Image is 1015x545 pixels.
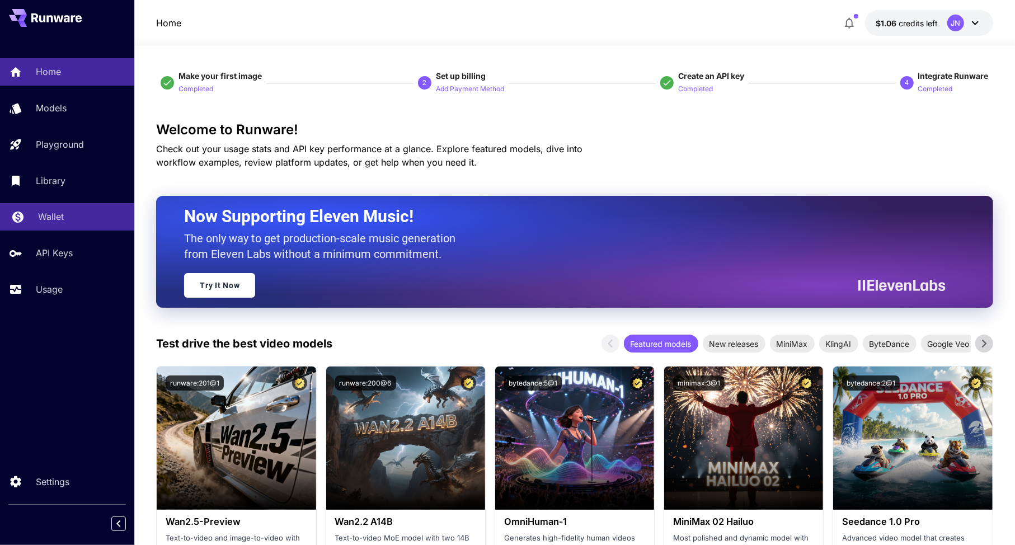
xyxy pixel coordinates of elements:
[630,375,645,391] button: Certified Model – Vetted for best performance and includes a commercial license.
[36,101,67,115] p: Models
[799,375,814,391] button: Certified Model – Vetted for best performance and includes a commercial license.
[819,335,858,353] div: KlingAI
[770,335,815,353] div: MiniMax
[504,375,562,391] button: bytedance:5@1
[36,475,69,488] p: Settings
[120,514,134,534] div: Collapse sidebar
[678,84,713,95] p: Completed
[842,375,900,391] button: bytedance:2@1
[918,84,953,95] p: Completed
[36,246,73,260] p: API Keys
[335,375,396,391] button: runware:200@6
[111,516,126,531] button: Collapse sidebar
[624,338,698,350] span: Featured models
[921,338,976,350] span: Google Veo
[36,283,63,296] p: Usage
[947,15,964,31] div: JN
[865,10,993,36] button: $1.05737JN
[876,17,938,29] div: $1.05737
[184,273,255,298] a: Try It Now
[703,338,765,350] span: New releases
[156,122,993,138] h3: Welcome to Runware!
[969,375,984,391] button: Certified Model – Vetted for best performance and includes a commercial license.
[36,65,61,78] p: Home
[423,78,427,88] p: 2
[863,338,917,350] span: ByteDance
[673,516,814,527] h3: MiniMax 02 Hailuo
[678,82,713,95] button: Completed
[842,516,983,527] h3: Seedance 1.0 Pro
[918,71,989,81] span: Integrate Runware
[504,516,645,527] h3: OmniHuman‑1
[178,82,213,95] button: Completed
[921,335,976,353] div: Google Veo
[36,174,65,187] p: Library
[495,367,654,510] img: alt
[292,375,307,391] button: Certified Model – Vetted for best performance and includes a commercial license.
[178,71,262,81] span: Make your first image
[166,375,224,391] button: runware:201@1
[918,82,953,95] button: Completed
[436,82,504,95] button: Add Payment Method
[673,375,725,391] button: minimax:3@1
[876,18,899,28] span: $1.06
[678,71,744,81] span: Create an API key
[899,18,938,28] span: credits left
[863,335,917,353] div: ByteDance
[833,367,992,510] img: alt
[156,16,181,30] a: Home
[36,138,84,151] p: Playground
[326,367,485,510] img: alt
[664,367,823,510] img: alt
[624,335,698,353] div: Featured models
[436,71,486,81] span: Set up billing
[178,84,213,95] p: Completed
[166,516,307,527] h3: Wan2.5-Preview
[335,516,476,527] h3: Wan2.2 A14B
[184,206,937,227] h2: Now Supporting Eleven Music!
[703,335,765,353] div: New releases
[38,210,64,223] p: Wallet
[156,143,582,168] span: Check out your usage stats and API key performance at a glance. Explore featured models, dive int...
[770,338,815,350] span: MiniMax
[436,84,504,95] p: Add Payment Method
[461,375,476,391] button: Certified Model – Vetted for best performance and includes a commercial license.
[819,338,858,350] span: KlingAI
[157,367,316,510] img: alt
[184,231,464,262] p: The only way to get production-scale music generation from Eleven Labs without a minimum commitment.
[156,335,332,352] p: Test drive the best video models
[905,78,909,88] p: 4
[156,16,181,30] nav: breadcrumb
